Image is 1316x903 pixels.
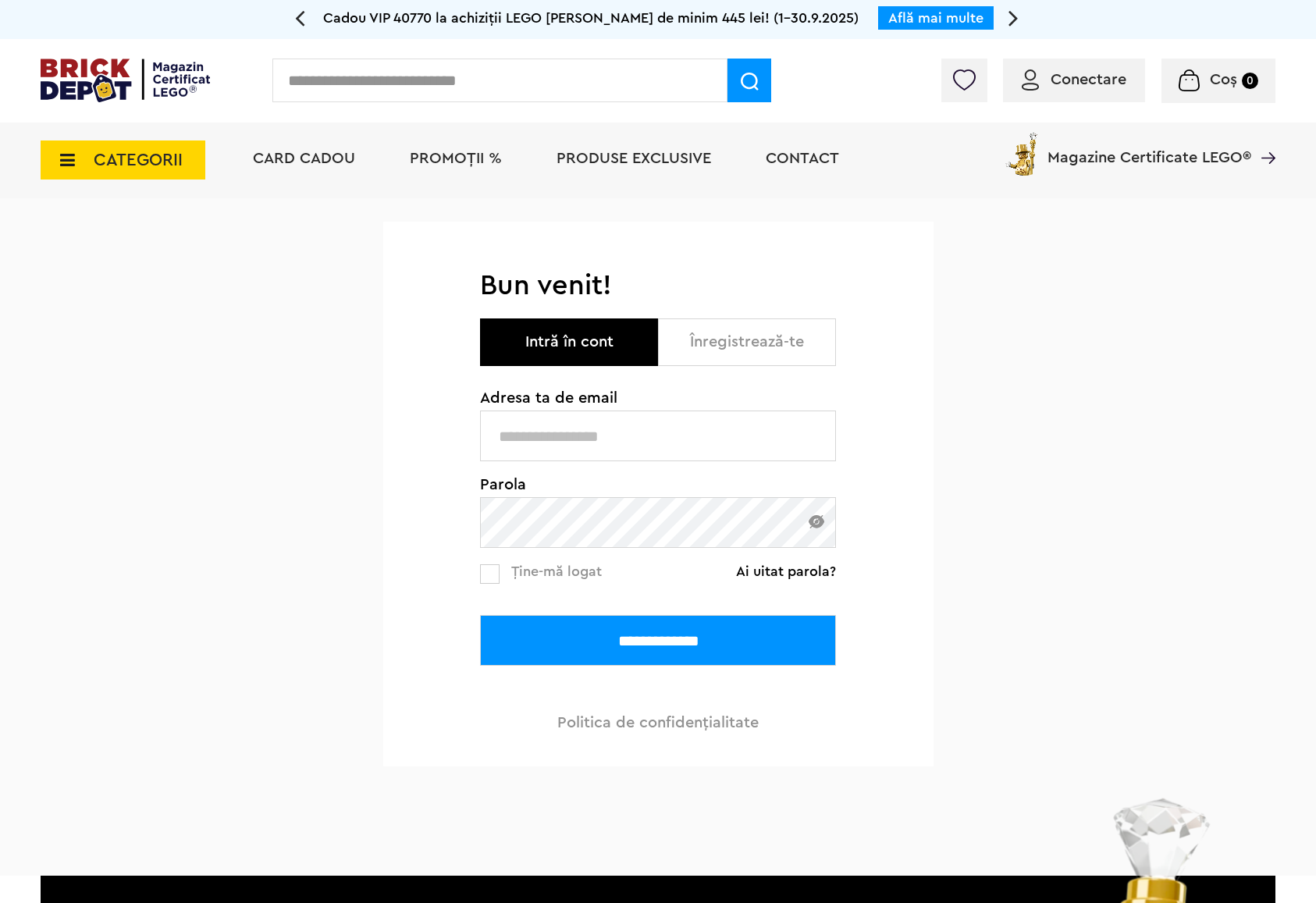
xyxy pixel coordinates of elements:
[736,563,836,579] a: Ai uitat parola?
[480,268,836,303] h1: Bun venit!
[1210,72,1237,87] span: Coș
[480,318,658,366] button: Intră în cont
[410,151,502,166] a: PROMOȚII %
[480,477,836,492] span: Parola
[658,318,836,366] button: Înregistrează-te
[253,151,355,166] a: Card Cadou
[766,151,839,166] a: Contact
[888,11,983,25] a: Află mai multe
[1047,130,1251,165] span: Magazine Certificate LEGO®
[480,390,836,406] span: Adresa ta de email
[557,715,759,731] a: Politica de confidenţialitate
[1051,72,1126,87] span: Conectare
[1242,73,1258,89] small: 0
[94,151,183,169] span: CATEGORII
[1022,72,1126,87] a: Conectare
[557,151,711,166] a: Produse exclusive
[1251,130,1275,145] a: Magazine Certificate LEGO®
[323,11,859,25] span: Cadou VIP 40770 la achiziții LEGO [PERSON_NAME] de minim 445 lei! (1-30.9.2025)
[511,564,602,578] span: Ține-mă logat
